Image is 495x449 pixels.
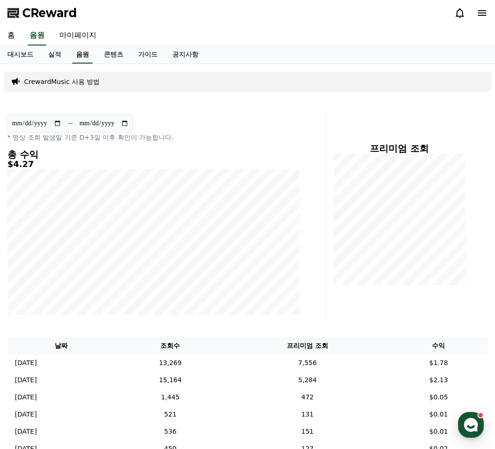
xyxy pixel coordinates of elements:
[41,46,69,64] a: 실적
[7,337,115,354] th: 날짜
[115,389,226,406] td: 1,445
[24,77,100,86] a: CrewardMusic 사용 방법
[3,294,61,317] a: 홈
[115,372,226,389] td: 15,164
[7,133,300,142] p: * 영상 조회 발생일 기준 D+3일 이후 확인이 가능합니다.
[334,143,465,154] h4: 프리미엄 조회
[131,46,165,64] a: 가이드
[85,308,96,316] span: 대화
[115,406,226,423] td: 521
[28,26,46,45] a: 음원
[390,337,488,354] th: 수익
[390,389,488,406] td: $0.05
[143,308,154,315] span: 설정
[72,46,93,64] a: 음원
[29,308,35,315] span: 홈
[15,410,37,419] p: [DATE]
[115,354,226,372] td: 13,269
[96,46,131,64] a: 콘텐츠
[120,294,178,317] a: 설정
[7,160,300,169] h5: $4.27
[390,354,488,372] td: $1.78
[52,26,104,45] a: 마이페이지
[7,149,300,160] h4: 총 수익
[225,354,389,372] td: 7,556
[15,392,37,402] p: [DATE]
[115,423,226,440] td: 536
[61,294,120,317] a: 대화
[225,423,389,440] td: 151
[67,118,73,129] p: ~
[390,406,488,423] td: $0.01
[115,337,226,354] th: 조회수
[165,46,206,64] a: 공지사항
[15,427,37,436] p: [DATE]
[225,372,389,389] td: 5,284
[225,406,389,423] td: 131
[15,375,37,385] p: [DATE]
[390,372,488,389] td: $2.13
[15,358,37,368] p: [DATE]
[225,337,389,354] th: 프리미엄 조회
[390,423,488,440] td: $0.01
[7,6,77,20] a: CReward
[22,6,77,20] span: CReward
[225,389,389,406] td: 472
